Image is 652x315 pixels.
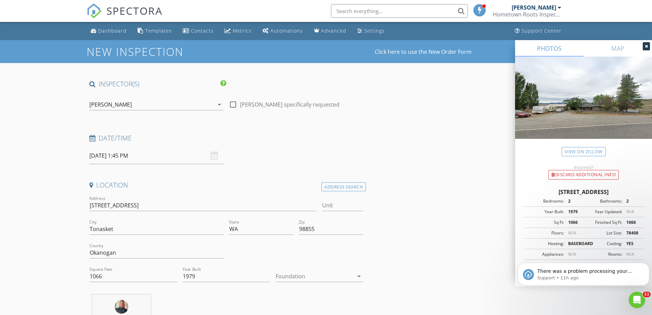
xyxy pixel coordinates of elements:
div: Bedrooms: [525,198,564,204]
img: 465060692_122094695366606235_2614575761625937242_n.jpg [115,300,128,314]
div: 1066 [622,219,642,226]
div: Settings [364,27,385,34]
div: BASEBOARD [564,241,584,247]
div: Advanced [321,27,346,34]
div: Heating: [525,241,564,247]
div: Lot Size: [584,230,622,236]
input: Search everything... [331,4,468,18]
a: Click here to use the New Order Form [375,49,472,54]
input: Select date [89,147,223,164]
div: YES [622,241,642,247]
span: SPECTORA [106,3,163,18]
a: Settings [355,25,387,37]
div: 2 [564,198,584,204]
div: Automations [270,27,303,34]
div: [STREET_ADDRESS] [523,188,644,196]
a: SPECTORA [87,9,163,24]
iframe: Intercom notifications message [515,249,652,296]
div: Contacts [191,27,214,34]
a: View on Zillow [562,147,606,156]
img: The Best Home Inspection Software - Spectora [87,3,102,19]
div: Bathrooms: [584,198,622,204]
a: MAP [584,40,652,57]
div: 78408 [622,230,642,236]
div: [PERSON_NAME] [512,4,556,11]
h4: Date/Time [89,134,363,143]
div: Dashboard [98,27,127,34]
h4: INSPECTOR(S) [89,80,226,88]
div: [PERSON_NAME] [89,101,132,108]
div: Year Built: [525,209,564,215]
a: Dashboard [88,25,129,37]
a: Contacts [180,25,216,37]
h4: Location [89,181,363,190]
div: Address Search [321,182,366,192]
span: N/A [568,230,576,236]
div: Cooling: [584,241,622,247]
i: arrow_drop_down [355,272,363,280]
i: arrow_drop_down [215,100,223,109]
div: Finished Sq Ft: [584,219,622,226]
div: Floors: [525,230,564,236]
div: Templates [145,27,172,34]
a: Automations (Basic) [260,25,306,37]
span: 11 [643,292,651,297]
div: Year Updated: [584,209,622,215]
iframe: Intercom live chat [629,292,645,308]
div: Metrics [233,27,252,34]
div: Hometown Roots Inspection Services [493,11,561,18]
div: 1066 [564,219,584,226]
a: Advanced [311,25,349,37]
a: Support Center [512,25,564,37]
a: Templates [135,25,175,37]
img: streetview [515,57,652,155]
div: Sq Ft: [525,219,564,226]
a: Metrics [222,25,254,37]
label: [PERSON_NAME] specifically requested [240,101,340,108]
div: Incorrect? [515,165,652,170]
div: Discard Additional info [548,170,619,180]
div: Support Center [522,27,562,34]
span: N/A [626,209,634,215]
div: 1979 [564,209,584,215]
h1: New Inspection [87,46,238,58]
a: PHOTOS [515,40,584,57]
div: 2 [622,198,642,204]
